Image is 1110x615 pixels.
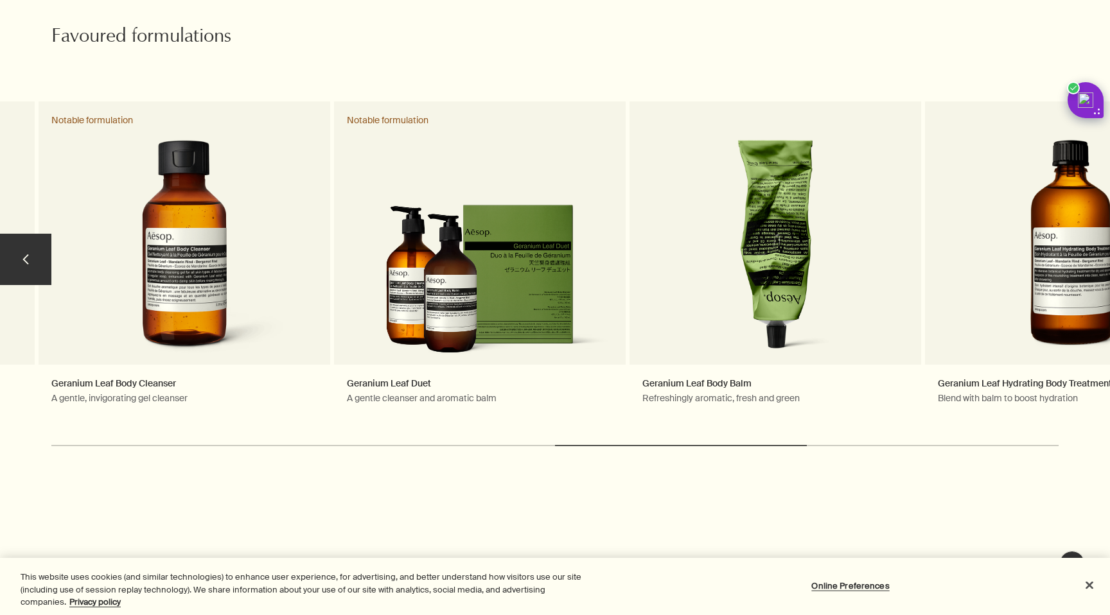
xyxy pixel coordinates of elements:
button: Online Preferences, Opens the preference center dialog [811,573,891,598]
h2: Favoured formulations [51,25,378,51]
a: Geranium Leaf Body CleanserA gentle, invigorating gel cleanserGeranium Leaf Body Cleanser 100 mL ... [39,101,330,429]
a: Geranium Leaf DuetA gentle cleanser and aromatic balmGeranium Leaf Duet in outer carton Notable f... [334,101,626,429]
a: More information about your privacy, opens in a new tab [69,596,121,607]
button: Close [1075,571,1104,599]
button: Live Assistance [1059,551,1085,576]
a: Geranium Leaf Body BalmRefreshingly aromatic, fresh and greenGeranium Leaf Body Balm 100 mL in gr... [630,101,921,429]
div: This website uses cookies (and similar technologies) to enhance user experience, for advertising,... [21,571,610,609]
